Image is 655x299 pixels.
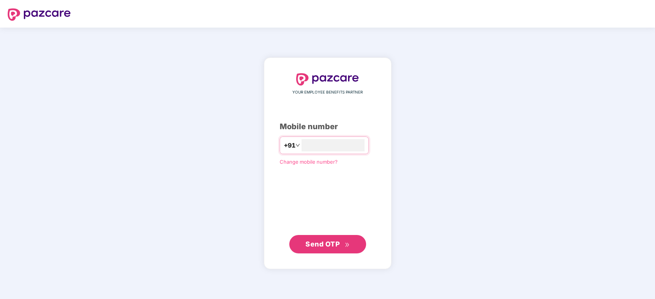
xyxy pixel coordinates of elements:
span: +91 [284,141,295,150]
span: double-right [345,242,350,247]
div: Mobile number [280,121,376,133]
img: logo [8,8,71,21]
span: YOUR EMPLOYEE BENEFITS PARTNER [292,89,363,95]
span: Send OTP [305,240,340,248]
img: logo [296,73,359,85]
span: down [295,143,300,148]
button: Send OTPdouble-right [289,235,366,253]
a: Change mobile number? [280,159,338,165]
